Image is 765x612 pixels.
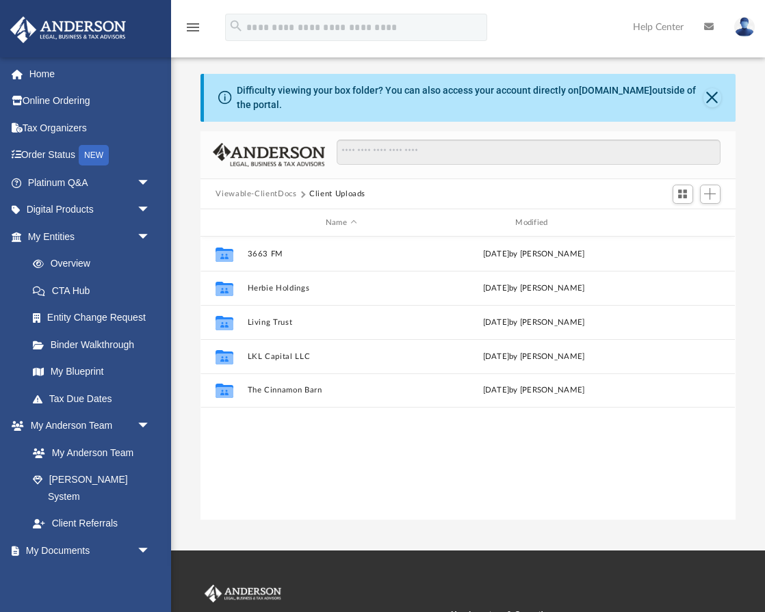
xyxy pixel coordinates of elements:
span: arrow_drop_down [137,412,164,440]
input: Search files and folders [337,139,721,165]
a: Online Ordering [10,88,171,115]
button: Switch to Grid View [673,185,693,204]
button: Living Trust [248,318,435,327]
button: Viewable-ClientDocs [216,188,296,200]
a: Platinum Q&Aarrow_drop_down [10,169,171,196]
button: LKL Capital LLC [248,352,435,361]
a: Overview [19,250,171,278]
img: Anderson Advisors Platinum Portal [202,585,284,602]
a: Home [10,60,171,88]
button: Add [700,185,721,204]
img: Anderson Advisors Platinum Portal [6,16,130,43]
a: My Anderson Teamarrow_drop_down [10,412,164,440]
button: Client Uploads [309,188,365,200]
a: [DOMAIN_NAME] [579,85,652,96]
a: Binder Walkthrough [19,331,171,358]
div: Difficulty viewing your box folder? You can also access your account directly on outside of the p... [237,83,703,112]
a: CTA Hub [19,277,171,304]
a: My Entitiesarrow_drop_down [10,223,171,250]
button: Close [703,88,721,107]
span: arrow_drop_down [137,223,164,251]
img: User Pic [734,17,755,37]
a: Tax Organizers [10,114,171,142]
span: arrow_drop_down [137,537,164,565]
span: [DATE] [483,250,510,258]
div: id [207,217,241,229]
i: search [229,18,244,34]
a: [PERSON_NAME] System [19,466,164,510]
span: arrow_drop_down [137,196,164,224]
a: Client Referrals [19,510,164,537]
div: by [PERSON_NAME] [441,248,627,261]
div: id [634,217,729,229]
a: My Blueprint [19,358,164,386]
div: by [PERSON_NAME] [441,384,627,397]
button: 3663 FM [248,250,435,258]
button: The Cinnamon Barn [248,386,435,395]
span: arrow_drop_down [137,169,164,197]
div: NEW [79,145,109,165]
a: Entity Change Request [19,304,171,332]
a: Tax Due Dates [19,385,171,412]
div: [DATE] by [PERSON_NAME] [441,282,627,295]
div: grid [200,237,735,520]
i: menu [185,19,201,36]
a: menu [185,26,201,36]
a: Order StatusNEW [10,142,171,170]
div: Name [247,217,435,229]
a: My Anderson Team [19,439,157,466]
div: [DATE] by [PERSON_NAME] [441,351,627,363]
span: [DATE] [483,386,510,394]
button: Herbie Holdings [248,284,435,293]
a: Digital Productsarrow_drop_down [10,196,171,224]
a: My Documentsarrow_drop_down [10,537,164,564]
div: Modified [440,217,627,229]
div: [DATE] by [PERSON_NAME] [441,317,627,329]
a: Box [19,564,157,591]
